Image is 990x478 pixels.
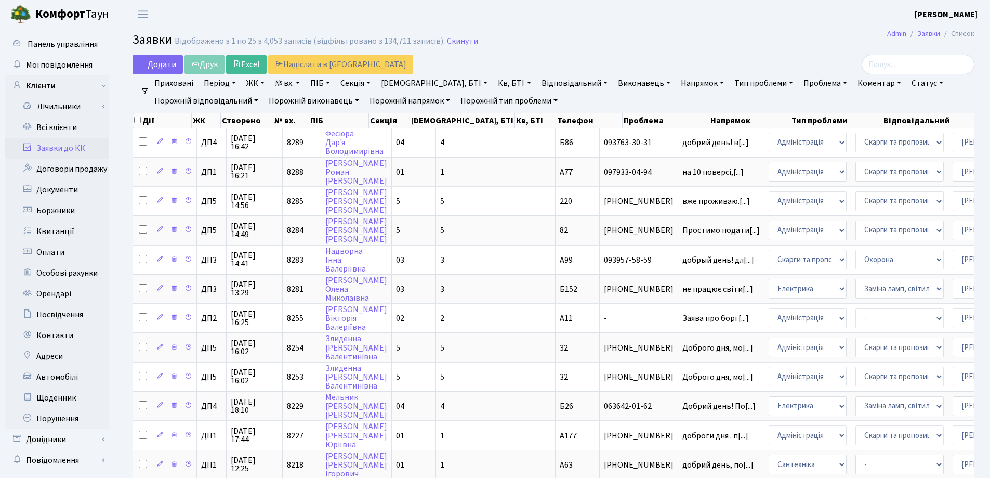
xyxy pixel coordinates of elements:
a: ЖК [242,74,269,92]
a: Злиденна[PERSON_NAME]Валентинівна [325,333,387,363]
span: [DATE] 16:25 [231,310,278,327]
a: Заявки [917,28,940,39]
a: Документи [5,179,109,200]
span: 5 [396,342,400,354]
a: Боржники [5,200,109,221]
span: ДП1 [201,461,222,469]
th: № вх. [273,113,310,128]
span: добрий день, по[...] [682,459,754,471]
a: Контакти [5,325,109,346]
span: добрий день! в[...] [682,137,749,148]
a: Довідники [5,429,109,450]
th: Телефон [556,113,622,128]
a: Квитанції [5,221,109,242]
span: 8288 [287,166,303,178]
span: 03 [396,254,404,266]
li: Список [940,28,974,40]
span: А63 [560,459,573,471]
span: 04 [396,401,404,412]
span: А99 [560,254,573,266]
span: 01 [396,430,404,442]
span: ДП3 [201,285,222,293]
span: 5 [440,196,444,207]
a: Admin [887,28,906,39]
span: 5 [440,342,444,354]
a: Порожній напрямок [365,92,454,110]
span: 04 [396,137,404,148]
span: 01 [396,459,404,471]
span: Доброго дня, мо[...] [682,342,753,354]
span: 8254 [287,342,303,354]
span: ДП5 [201,197,222,205]
nav: breadcrumb [872,23,990,45]
th: [DEMOGRAPHIC_DATA], БТІ [410,113,515,128]
span: 1 [440,430,444,442]
div: Відображено з 1 по 25 з 4,053 записів (відфільтровано з 134,711 записів). [175,36,445,46]
span: 02 [396,313,404,324]
a: [PERSON_NAME]ВікторіяВалеріївна [325,304,387,333]
a: Повідомлення [5,450,109,471]
a: Договори продажу [5,159,109,179]
a: Проблема [799,74,851,92]
span: - [604,314,674,322]
span: [PHONE_NUMBER] [604,432,674,440]
span: [PHONE_NUMBER] [604,373,674,381]
a: Відповідальний [537,74,612,92]
span: 3 [440,254,444,266]
span: 8255 [287,313,303,324]
span: 4 [440,137,444,148]
a: ПІБ [306,74,334,92]
span: [PHONE_NUMBER] [604,285,674,293]
span: Б152 [560,283,577,295]
span: ДП5 [201,373,222,381]
a: Порожній відповідальний [150,92,262,110]
a: Статус [907,74,947,92]
a: Виконавець [614,74,675,92]
span: 1 [440,459,444,471]
span: 8253 [287,371,303,383]
a: Посвідчення [5,304,109,325]
span: Добрий день! По[...] [682,401,756,412]
a: Щоденник [5,387,109,408]
a: Період [200,74,240,92]
span: ДП4 [201,402,222,410]
th: Створено [221,113,273,128]
a: Порожній тип проблеми [456,92,562,110]
a: Орендарі [5,283,109,304]
span: 093763-30-31 [604,138,674,147]
span: [DATE] 12:25 [231,456,278,473]
span: Заявки [133,31,172,49]
span: Б26 [560,401,573,412]
button: Переключити навігацію [130,6,156,23]
a: Заявки до КК [5,138,109,159]
span: 01 [396,166,404,178]
span: 32 [560,371,568,383]
span: 3 [440,283,444,295]
img: logo.png [10,4,31,25]
a: Мельник[PERSON_NAME][PERSON_NAME] [325,392,387,421]
a: Порожній виконавець [265,92,363,110]
span: [DATE] 16:02 [231,339,278,356]
span: Заява про борг[...] [682,313,749,324]
span: 5 [396,371,400,383]
a: Коментар [853,74,905,92]
a: Лічильники [12,96,109,117]
span: на 10 поверсі,[...] [682,166,744,178]
span: [DATE] 13:29 [231,280,278,297]
span: [DATE] 16:42 [231,134,278,151]
span: 5 [440,371,444,383]
a: [PERSON_NAME]Роман[PERSON_NAME] [325,158,387,187]
a: Панель управління [5,34,109,55]
span: 03 [396,283,404,295]
a: Тип проблеми [730,74,797,92]
th: Секція [369,113,410,128]
span: вже проживаю.[...] [682,196,750,207]
a: Мої повідомлення [5,55,109,75]
a: Секція [336,74,375,92]
span: ДП2 [201,314,222,322]
span: 8289 [287,137,303,148]
a: Автомобілі [5,367,109,387]
th: ЖК [192,113,221,128]
span: 1 [440,166,444,178]
span: [PHONE_NUMBER] [604,344,674,352]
